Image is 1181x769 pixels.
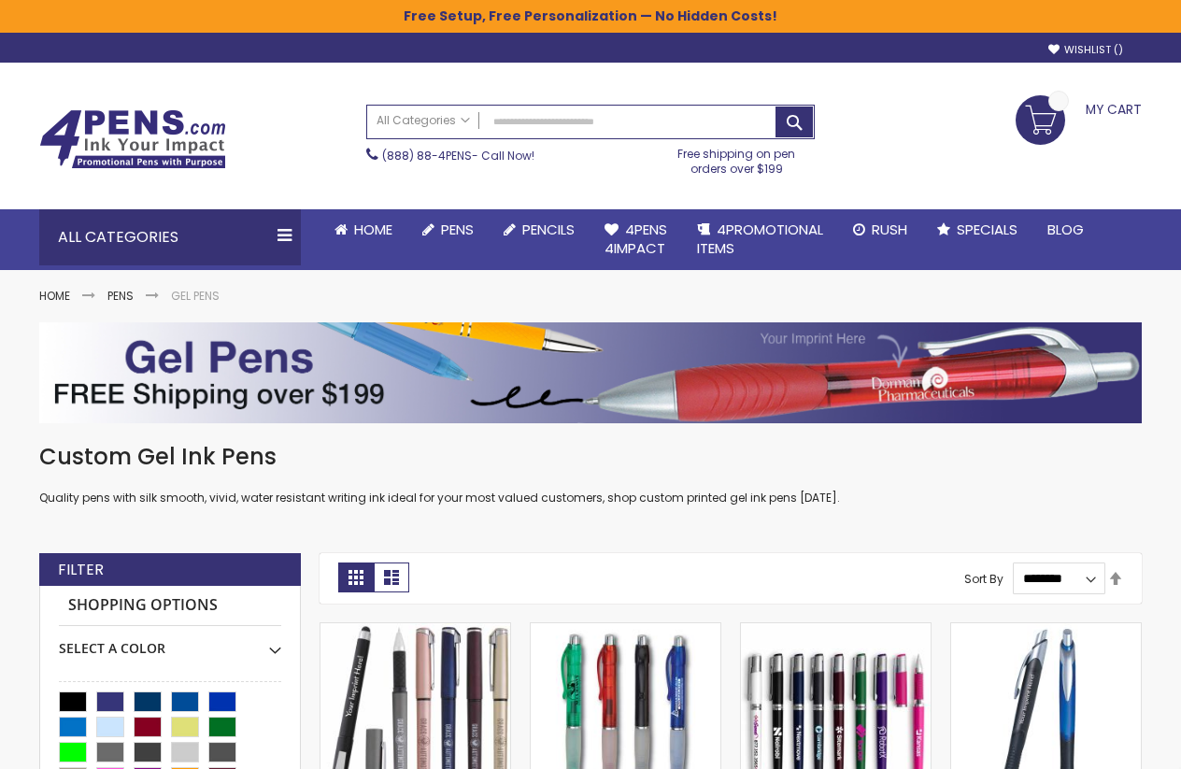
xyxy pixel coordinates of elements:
div: Select A Color [59,626,281,658]
strong: Shopping Options [59,586,281,626]
a: Wishlist [1048,43,1123,57]
img: 4Pens Custom Pens and Promotional Products [39,109,226,169]
span: Pencils [522,220,575,239]
a: Specials [922,209,1032,250]
span: Blog [1047,220,1084,239]
div: Quality pens with silk smooth, vivid, water resistant writing ink ideal for your most valued cust... [39,442,1142,506]
a: Home [320,209,407,250]
a: 4Pens4impact [590,209,682,270]
span: All Categories [377,113,470,128]
strong: Gel Pens [171,288,220,304]
h1: Custom Gel Ink Pens [39,442,1142,472]
div: Free shipping on pen orders over $199 [659,139,816,177]
a: Home [39,288,70,304]
span: 4PROMOTIONAL ITEMS [697,220,823,258]
span: Home [354,220,392,239]
span: - Call Now! [382,148,534,164]
span: 4Pens 4impact [605,220,667,258]
a: Pens [407,209,489,250]
img: Gel Pens [39,322,1142,423]
span: Pens [441,220,474,239]
a: Blog [1032,209,1099,250]
a: 4PROMOTIONALITEMS [682,209,838,270]
a: (888) 88-4PENS [382,148,472,164]
a: All Categories [367,106,479,136]
a: Pens [107,288,134,304]
span: Rush [872,220,907,239]
strong: Grid [338,563,374,592]
a: Pencils [489,209,590,250]
a: Nano Stick Gel Pen [951,622,1141,638]
span: Specials [957,220,1017,239]
a: Earl Custom Gel Pen [741,622,931,638]
label: Sort By [964,570,1003,586]
strong: Filter [58,560,104,580]
div: All Categories [39,209,301,265]
a: Mr. Gel Advertising pen [531,622,720,638]
a: Cali Custom Stylus Gel pen [320,622,510,638]
a: Rush [838,209,922,250]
